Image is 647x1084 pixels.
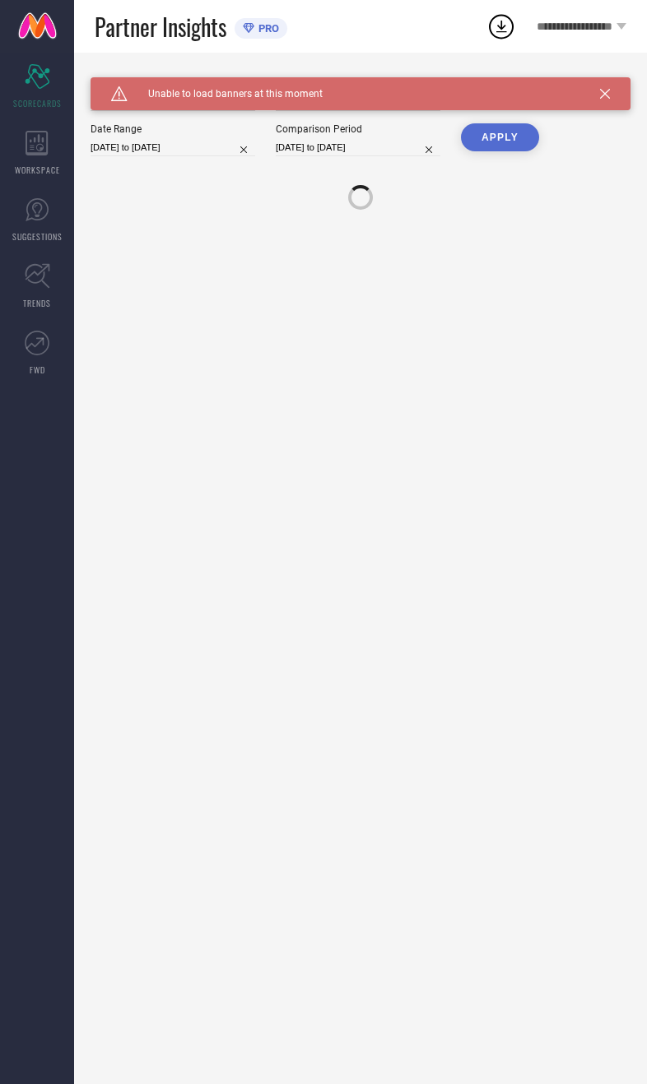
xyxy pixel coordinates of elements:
[276,139,440,156] input: Select comparison period
[91,77,255,89] div: Brand
[12,230,63,243] span: SUGGESTIONS
[254,22,279,35] span: PRO
[15,164,60,176] span: WORKSPACE
[23,297,51,309] span: TRENDS
[91,139,255,156] input: Select date range
[95,10,226,44] span: Partner Insights
[276,123,440,135] div: Comparison Period
[461,123,539,151] button: APPLY
[13,97,62,109] span: SCORECARDS
[30,364,45,376] span: FWD
[486,12,516,41] div: Open download list
[128,88,323,100] span: Unable to load banners at this moment
[91,123,255,135] div: Date Range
